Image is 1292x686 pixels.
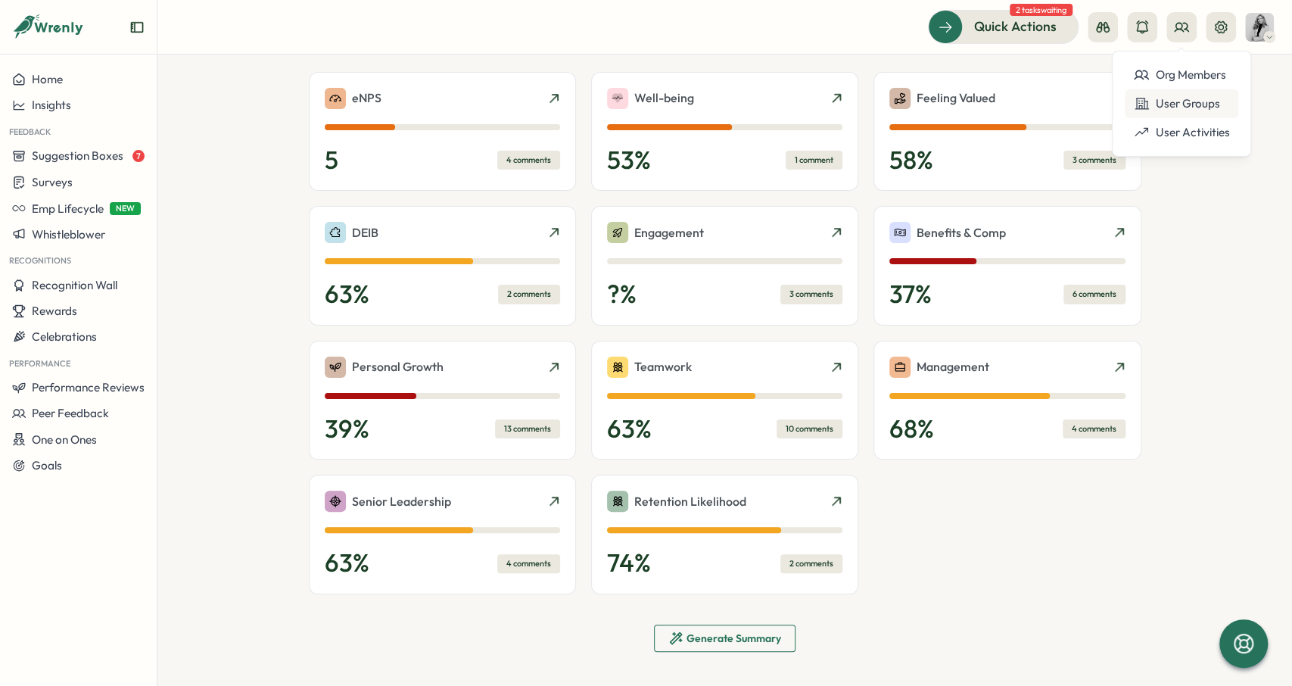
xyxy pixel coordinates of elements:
p: Retention Likelihood [634,492,746,511]
button: Generate Summary [654,625,795,652]
div: 13 comments [495,419,560,438]
span: One on Ones [32,432,97,447]
span: Rewards [32,304,77,318]
a: Teamwork63%10 comments [591,341,858,460]
a: Retention Likelihood74%2 comments [591,475,858,594]
a: Well-being53%1 comment [591,72,858,192]
p: Teamwork [634,357,692,376]
div: 3 comments [780,285,842,304]
span: Surveys [32,175,73,189]
div: Org Members [1134,67,1229,83]
span: Goals [32,458,62,472]
div: 2 comments [780,554,842,573]
div: User Activities [1134,124,1229,141]
a: User Activities [1125,118,1238,147]
p: 63 % [607,414,652,444]
p: Benefits & Comp [917,223,1006,242]
span: Quick Actions [974,17,1057,36]
span: Performance Reviews [32,380,145,394]
a: User Groups [1125,89,1238,118]
a: Personal Growth39%13 comments [309,341,576,460]
a: Benefits & Comp37%6 comments [873,206,1141,326]
button: Expand sidebar [129,20,145,35]
span: 2 tasks waiting [1010,4,1073,16]
a: Management68%4 comments [873,341,1141,460]
a: Feeling Valued58%3 comments [873,72,1141,192]
div: 4 comments [1063,419,1125,438]
a: eNPS54 comments [309,72,576,192]
span: 7 [132,150,145,162]
span: Whistleblower [32,227,105,242]
p: Feeling Valued [917,89,995,108]
a: DEIB63%2 comments [309,206,576,326]
a: Org Members [1125,61,1238,89]
div: 4 comments [497,554,560,573]
p: 37 % [889,279,932,310]
p: 74 % [607,548,651,578]
div: 4 comments [497,151,560,170]
p: 58 % [889,145,933,176]
p: Engagement [634,223,704,242]
p: 5 [325,145,338,176]
p: Management [917,357,989,376]
span: Suggestion Boxes [32,148,123,163]
div: 2 comments [498,285,560,304]
span: Peer Feedback [32,406,109,420]
button: Quick Actions [928,10,1079,43]
a: Engagement?%3 comments [591,206,858,326]
span: Home [32,72,63,86]
p: 68 % [889,414,934,444]
p: 63 % [325,548,369,578]
span: NEW [110,202,141,215]
span: Generate Summary [686,633,781,644]
img: Kira Elle Cole [1245,13,1274,42]
div: 6 comments [1063,285,1125,304]
span: Insights [32,98,71,112]
p: Senior Leadership [352,492,451,511]
div: 10 comments [777,419,842,438]
span: Celebrations [32,329,97,344]
p: Personal Growth [352,357,444,376]
a: Senior Leadership63%4 comments [309,475,576,594]
div: User Groups [1134,95,1229,112]
span: Recognition Wall [32,278,117,292]
p: 53 % [607,145,651,176]
p: 63 % [325,279,369,310]
div: 3 comments [1063,151,1125,170]
p: ? % [607,279,637,310]
span: Emp Lifecycle [32,201,104,216]
div: 1 comment [786,151,842,170]
p: eNPS [352,89,381,108]
p: DEIB [352,223,378,242]
p: Well-being [634,89,694,108]
p: 39 % [325,414,369,444]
